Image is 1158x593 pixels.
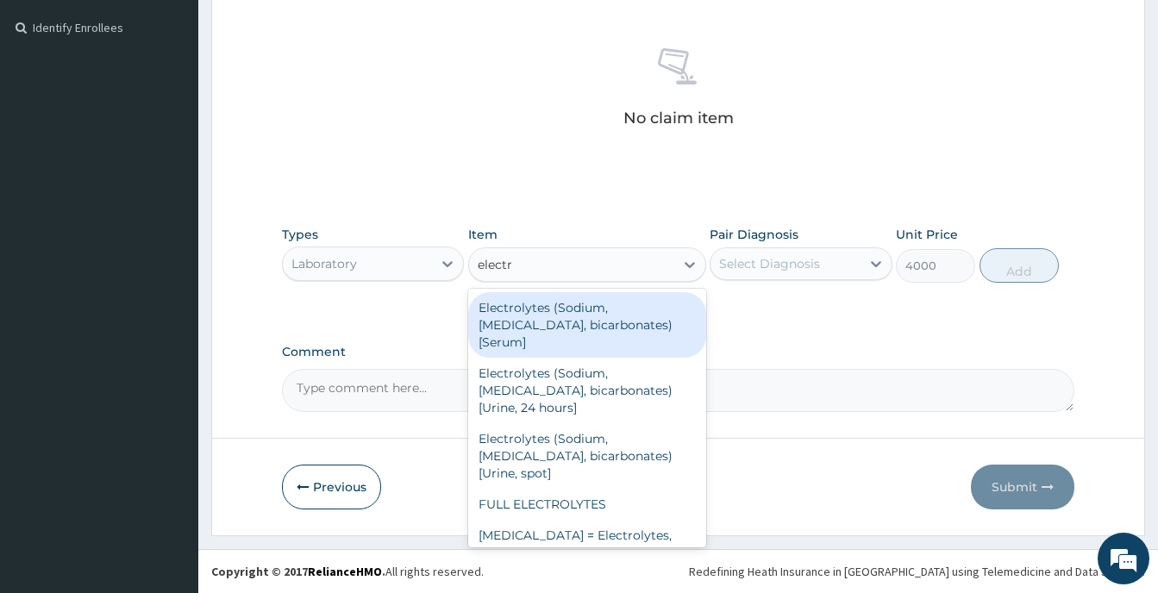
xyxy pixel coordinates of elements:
[198,549,1158,593] footer: All rights reserved.
[291,255,357,272] div: Laboratory
[623,109,734,127] p: No claim item
[308,564,382,579] a: RelianceHMO
[896,226,958,243] label: Unit Price
[689,563,1145,580] div: Redefining Heath Insurance in [GEOGRAPHIC_DATA] using Telemedicine and Data Science!
[710,226,798,243] label: Pair Diagnosis
[9,403,329,464] textarea: Type your message and hit 'Enter'
[468,226,498,243] label: Item
[468,423,706,489] div: Electrolytes (Sodium, [MEDICAL_DATA], bicarbonates) [Urine, spot]
[468,358,706,423] div: Electrolytes (Sodium, [MEDICAL_DATA], bicarbonates) [Urine, 24 hours]
[468,292,706,358] div: Electrolytes (Sodium, [MEDICAL_DATA], bicarbonates) [Serum]
[468,520,706,585] div: [MEDICAL_DATA] = Electrolytes, Bicarbonate, [MEDICAL_DATA], Creatinine
[283,9,324,50] div: Minimize live chat window
[211,564,385,579] strong: Copyright © 2017 .
[282,345,1074,359] label: Comment
[719,255,820,272] div: Select Diagnosis
[90,97,290,119] div: Chat with us now
[971,465,1074,509] button: Submit
[468,489,706,520] div: FULL ELECTROLYTES
[100,184,238,358] span: We're online!
[282,465,381,509] button: Previous
[32,86,70,129] img: d_794563401_company_1708531726252_794563401
[980,248,1059,283] button: Add
[282,228,318,242] label: Types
